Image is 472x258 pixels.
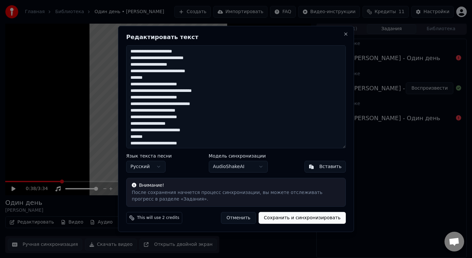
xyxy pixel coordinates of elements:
label: Язык текста песни [126,154,172,158]
div: Внимание! [132,182,340,189]
button: Вставить [305,161,346,173]
button: Сохранить и синхронизировать [259,212,346,224]
label: Модель синхронизации [209,154,268,158]
div: Вставить [319,163,342,170]
button: Отменить [221,212,256,224]
span: This will use 2 credits [137,215,179,221]
div: После сохранения начнется процесс синхронизации, вы можете отслеживать прогресс в разделе «Задания». [132,189,340,203]
h2: Редактировать текст [126,34,346,40]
